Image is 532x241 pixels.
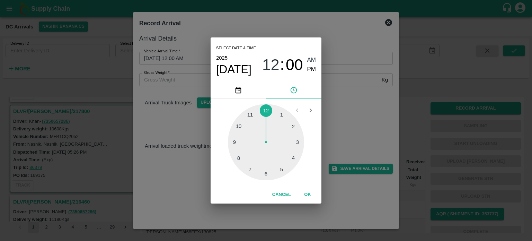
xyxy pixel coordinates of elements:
[296,189,319,201] button: OK
[216,62,251,76] button: [DATE]
[216,53,228,62] button: 2025
[262,56,280,74] span: 12
[304,104,317,117] button: Open next view
[307,65,316,74] button: PM
[211,82,266,98] button: pick date
[216,43,256,53] span: Select date & time
[286,55,303,74] button: 00
[266,82,321,98] button: pick time
[286,56,303,74] span: 00
[280,55,284,74] span: :
[269,189,294,201] button: Cancel
[262,55,280,74] button: 12
[307,55,316,65] button: AM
